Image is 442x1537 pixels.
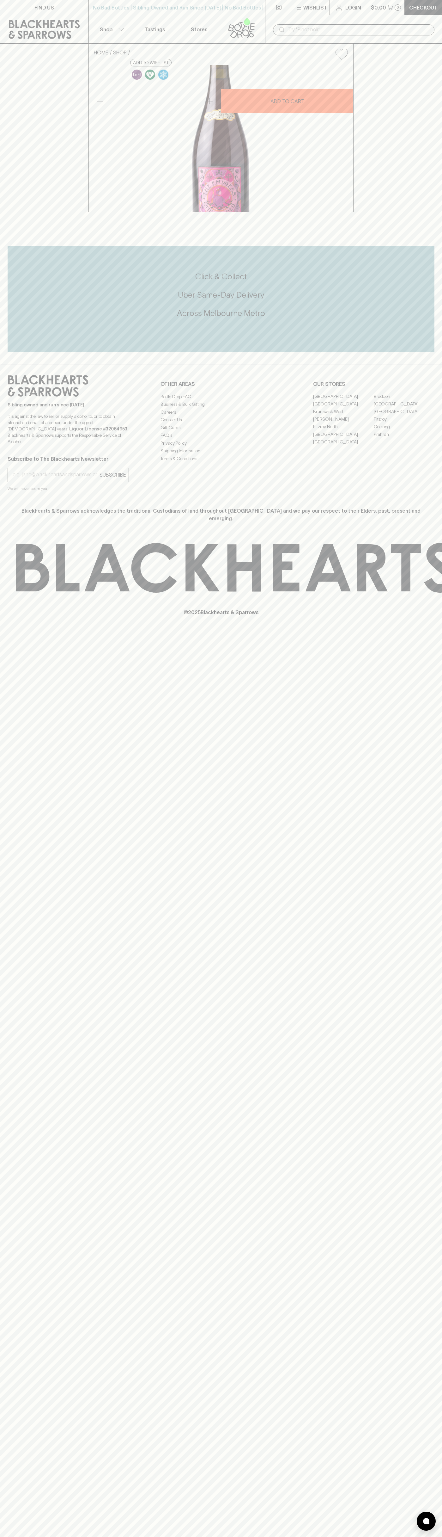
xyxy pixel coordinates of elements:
a: [GEOGRAPHIC_DATA] [313,393,374,400]
p: Sibling owned and run since [DATE] [8,402,129,408]
a: Geelong [374,423,434,431]
a: Tastings [133,15,177,43]
p: Login [345,4,361,11]
button: SUBSCRIBE [97,468,129,482]
p: Stores [191,26,207,33]
button: ADD TO CART [221,89,353,113]
p: Checkout [409,4,438,11]
a: FAQ's [160,432,282,439]
p: OUR STORES [313,380,434,388]
button: Add to wishlist [130,59,172,66]
p: Shop [100,26,112,33]
img: Vegan [145,70,155,80]
a: [GEOGRAPHIC_DATA] [313,431,374,438]
h5: Uber Same-Day Delivery [8,290,434,300]
a: HOME [94,50,108,55]
a: Gift Cards [160,424,282,431]
img: Lo-Fi [132,70,142,80]
p: Blackhearts & Sparrows acknowledges the traditional Custodians of land throughout [GEOGRAPHIC_DAT... [12,507,430,522]
input: Try "Pinot noir" [288,25,429,35]
p: Wishlist [303,4,327,11]
a: Business & Bulk Gifting [160,401,282,408]
p: SUBSCRIBE [100,471,126,478]
a: SHOP [113,50,127,55]
a: [GEOGRAPHIC_DATA] [313,438,374,446]
a: Contact Us [160,416,282,424]
p: FIND US [34,4,54,11]
img: bubble-icon [423,1518,429,1524]
a: Some may call it natural, others minimum intervention, either way, it’s hands off & maybe even a ... [130,68,143,81]
a: Privacy Policy [160,439,282,447]
p: It is against the law to sell or supply alcohol to, or to obtain alcohol on behalf of a person un... [8,413,129,445]
a: [GEOGRAPHIC_DATA] [374,408,434,416]
img: 39937.png [89,65,353,212]
a: Braddon [374,393,434,400]
a: Brunswick West [313,408,374,416]
input: e.g. jane@blackheartsandsparrows.com.au [13,470,97,480]
a: Stores [177,15,221,43]
p: Tastings [145,26,165,33]
a: [GEOGRAPHIC_DATA] [374,400,434,408]
p: We will never spam you [8,485,129,492]
button: Add to wishlist [333,46,350,62]
a: Terms & Conditions [160,455,282,462]
div: Call to action block [8,246,434,352]
h5: Click & Collect [8,271,434,282]
a: Bottle Drop FAQ's [160,393,282,400]
p: $0.00 [371,4,386,11]
p: 0 [397,6,399,9]
a: Made without the use of any animal products. [143,68,157,81]
a: Careers [160,408,282,416]
img: Chilled Red [158,70,168,80]
a: Wonderful as is, but a slight chill will enhance the aromatics and give it a beautiful crunch. [157,68,170,81]
a: Shipping Information [160,447,282,455]
a: Fitzroy [374,416,434,423]
a: Fitzroy North [313,423,374,431]
strong: Liquor License #32064953 [69,426,127,431]
a: [GEOGRAPHIC_DATA] [313,400,374,408]
h5: Across Melbourne Metro [8,308,434,318]
p: OTHER AREAS [160,380,282,388]
p: Subscribe to The Blackhearts Newsletter [8,455,129,463]
a: [PERSON_NAME] [313,416,374,423]
p: ADD TO CART [270,97,304,105]
a: Prahran [374,431,434,438]
button: Shop [89,15,133,43]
